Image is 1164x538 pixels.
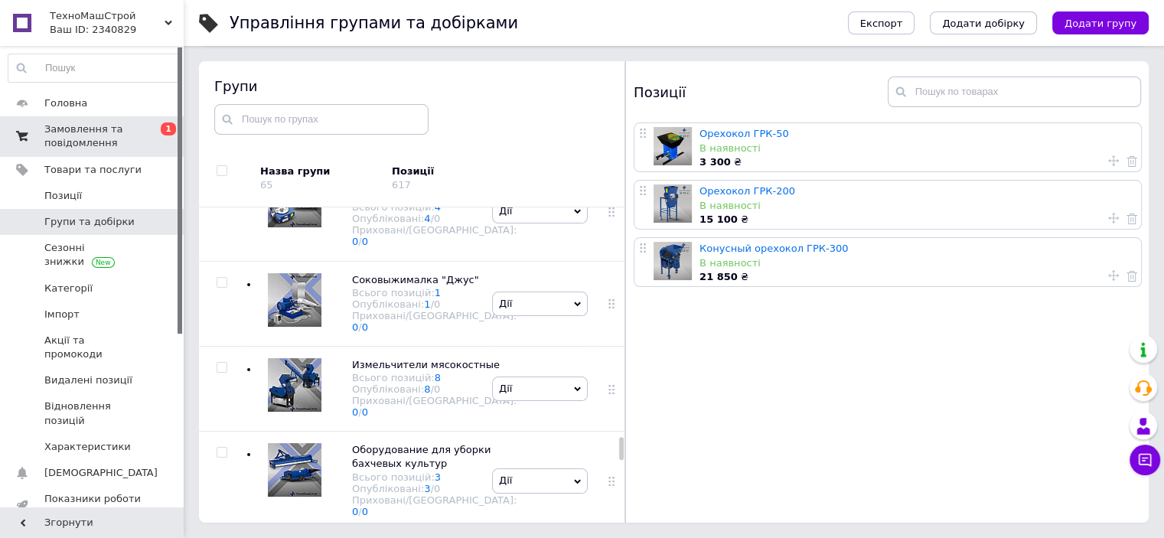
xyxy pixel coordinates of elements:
input: Пошук по товарах [888,77,1142,107]
span: Оборудование для уборки бахчевых культур [352,444,491,469]
a: 1 [424,298,430,310]
button: Додати групу [1052,11,1149,34]
span: Замовлення та повідомлення [44,122,142,150]
span: Імпорт [44,308,80,321]
span: / [431,298,441,310]
div: 0 [434,213,440,224]
div: Позиції [634,77,888,107]
div: Опубліковані: [352,298,517,310]
span: Групи та добірки [44,215,135,229]
img: Измельчители мясокостные [268,358,321,412]
a: 1 [435,287,441,298]
span: Категорії [44,282,93,295]
span: Експорт [860,18,903,29]
div: ₴ [699,213,1133,227]
img: Оборудование для уборки бахчевых культур [268,443,321,497]
span: [DEMOGRAPHIC_DATA] [44,466,158,480]
div: ₴ [699,155,1133,169]
div: ₴ [699,270,1133,284]
a: 8 [424,383,430,395]
button: Чат з покупцем [1130,445,1160,475]
div: 617 [392,179,411,191]
div: Опубліковані: [352,483,517,494]
b: 21 850 [699,271,738,282]
span: Відновлення позицій [44,399,142,427]
div: В наявності [699,142,1133,155]
span: / [431,213,441,224]
input: Пошук по групах [214,104,429,135]
span: ТехноМашСтрой [50,9,165,23]
a: 3 [424,483,430,494]
span: 1 [161,122,176,135]
a: 0 [352,236,358,247]
div: 0 [434,298,440,310]
b: 15 100 [699,214,738,225]
div: Приховані/[GEOGRAPHIC_DATA]: [352,494,517,517]
a: 8 [435,372,441,383]
a: 0 [362,236,368,247]
span: Дії [499,474,512,486]
button: Додати добірку [930,11,1037,34]
a: Конусный орехокол ГРК-300 [699,243,848,254]
div: Ваш ID: 2340829 [50,23,184,37]
div: Приховані/[GEOGRAPHIC_DATA]: [352,224,517,247]
span: Товари та послуги [44,163,142,177]
div: Всього позицій: [352,471,517,483]
a: Видалити товар [1127,154,1137,168]
div: Позиції [392,165,522,178]
span: Измельчители мясокостные [352,359,500,370]
span: Головна [44,96,87,110]
div: Групи [214,77,610,96]
img: Соковыжималка "Джус" [268,273,321,327]
button: Експорт [848,11,915,34]
span: / [358,506,368,517]
b: 3 300 [699,156,731,168]
a: 0 [362,506,368,517]
span: Додати добірку [942,18,1025,29]
a: 4 [435,201,441,213]
a: 0 [352,321,358,333]
div: Всього позицій: [352,201,517,213]
div: 65 [260,179,273,191]
div: Приховані/[GEOGRAPHIC_DATA]: [352,395,517,418]
a: 0 [362,321,368,333]
span: / [358,236,368,247]
span: Видалені позиції [44,373,132,387]
span: Показники роботи компанії [44,492,142,520]
span: Дії [499,205,512,217]
a: Орехокол ГРК-50 [699,128,789,139]
span: Характеристики [44,440,131,454]
div: Всього позицій: [352,287,517,298]
div: Опубліковані: [352,213,517,224]
a: 3 [435,471,441,483]
div: Всього позицій: [352,372,517,383]
div: Назва групи [260,165,380,178]
div: Приховані/[GEOGRAPHIC_DATA]: [352,310,517,333]
div: 0 [434,483,440,494]
span: Позиції [44,189,82,203]
span: / [358,321,368,333]
a: 0 [352,406,358,418]
h1: Управління групами та добірками [230,14,518,32]
span: Соковыжималка "Джус" [352,274,479,285]
a: Орехокол ГРК-200 [699,185,795,197]
div: 0 [434,383,440,395]
span: / [358,406,368,418]
a: 4 [424,213,430,224]
div: В наявності [699,256,1133,270]
span: Дії [499,383,512,394]
div: В наявності [699,199,1133,213]
span: Акції та промокоди [44,334,142,361]
a: 0 [362,406,368,418]
span: Додати групу [1065,18,1136,29]
input: Пошук [8,54,180,82]
span: / [431,383,441,395]
span: / [431,483,441,494]
span: Сезонні знижки [44,241,142,269]
a: 0 [352,506,358,517]
span: Дії [499,298,512,309]
a: Видалити товар [1127,269,1137,282]
div: Опубліковані: [352,383,517,395]
a: Видалити товар [1127,211,1137,225]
